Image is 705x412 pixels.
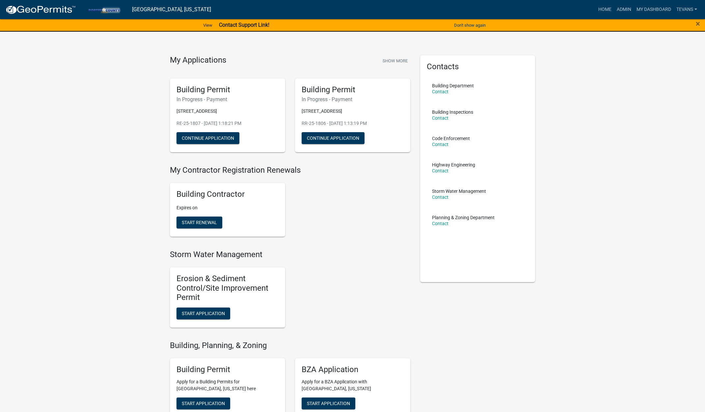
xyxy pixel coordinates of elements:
[219,22,269,28] strong: Contact Support Link!
[380,55,410,66] button: Show More
[451,20,488,31] button: Don't show again
[432,189,486,193] p: Storm Water Management
[201,20,215,31] a: View
[432,115,448,121] a: Contact
[432,221,448,226] a: Contact
[132,4,211,15] a: [GEOGRAPHIC_DATA], [US_STATE]
[427,62,529,72] h5: Contacts
[170,55,226,65] h4: My Applications
[176,132,239,144] button: Continue Application
[176,108,279,115] p: [STREET_ADDRESS]
[302,378,404,392] p: Apply for a BZA Application with [GEOGRAPHIC_DATA], [US_STATE]
[634,3,674,16] a: My Dashboard
[302,397,355,409] button: Start Application
[170,165,410,242] wm-registration-list-section: My Contractor Registration Renewals
[302,120,404,127] p: RR-25-1806 - [DATE] 1:13:19 PM
[432,89,448,94] a: Contact
[302,365,404,374] h5: BZA Application
[176,274,279,302] h5: Erosion & Sediment Control/Site Improvement Permit
[307,400,350,406] span: Start Application
[302,132,365,144] button: Continue Application
[302,85,404,95] h5: Building Permit
[176,378,279,392] p: Apply for a Building Permits for [GEOGRAPHIC_DATA], [US_STATE] here
[432,215,495,220] p: Planning & Zoning Department
[176,190,279,199] h5: Building Contractor
[596,3,614,16] a: Home
[182,311,225,316] span: Start Application
[176,85,279,95] h5: Building Permit
[432,142,448,147] a: Contact
[614,3,634,16] a: Admin
[176,308,230,319] button: Start Application
[170,341,410,350] h4: Building, Planning, & Zoning
[176,120,279,127] p: RE-25-1807 - [DATE] 1:18:21 PM
[432,168,448,173] a: Contact
[432,83,474,88] p: Building Department
[432,194,448,200] a: Contact
[432,110,473,114] p: Building Inspections
[176,204,279,211] p: Expires on
[696,19,700,28] span: ×
[302,108,404,115] p: [STREET_ADDRESS]
[182,220,217,225] span: Start Renewal
[696,20,700,28] button: Close
[432,136,470,141] p: Code Enforcement
[170,165,410,175] h4: My Contractor Registration Renewals
[176,397,230,409] button: Start Application
[182,400,225,406] span: Start Application
[432,162,475,167] p: Highway Engineering
[674,3,700,16] a: tevans
[170,250,410,259] h4: Storm Water Management
[176,96,279,103] h6: In Progress - Payment
[176,217,222,228] button: Start Renewal
[302,96,404,103] h6: In Progress - Payment
[176,365,279,374] h5: Building Permit
[81,5,127,14] img: Porter County, Indiana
